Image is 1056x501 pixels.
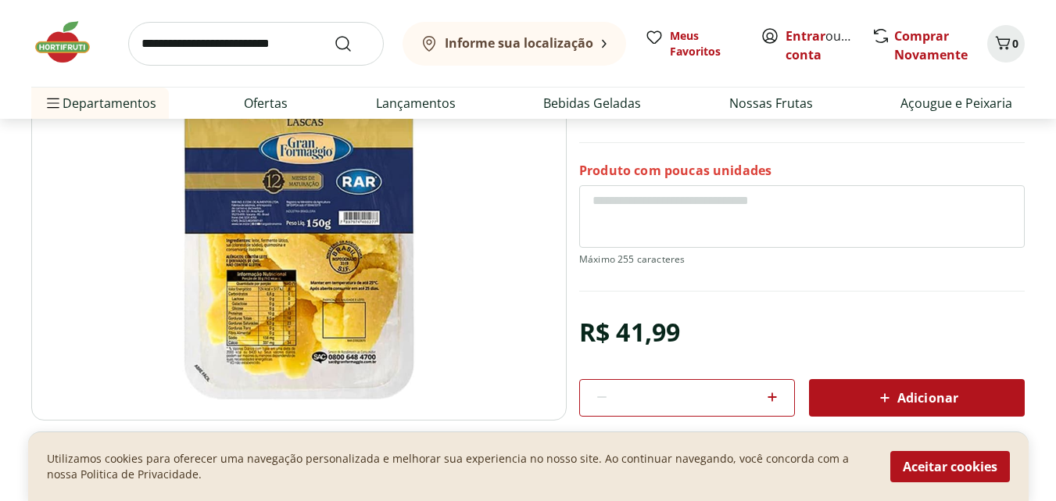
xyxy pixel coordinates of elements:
[128,22,384,66] input: search
[987,25,1025,63] button: Carrinho
[47,451,872,482] p: Utilizamos cookies para oferecer uma navegação personalizada e melhorar sua experiencia no nosso ...
[645,28,742,59] a: Meus Favoritos
[44,84,63,122] button: Menu
[334,34,371,53] button: Submit Search
[244,94,288,113] a: Ofertas
[786,27,825,45] a: Entrar
[579,162,771,179] p: Produto com poucas unidades
[403,22,626,66] button: Informe sua localização
[900,94,1012,113] a: Açougue e Peixaria
[875,388,958,407] span: Adicionar
[31,19,109,66] img: Hortifruti
[894,27,968,63] a: Comprar Novamente
[376,94,456,113] a: Lançamentos
[890,451,1010,482] button: Aceitar cookies
[729,94,813,113] a: Nossas Frutas
[1012,36,1018,51] span: 0
[579,310,680,354] div: R$ 41,99
[786,27,872,63] a: Criar conta
[670,28,742,59] span: Meus Favoritos
[809,379,1025,417] button: Adicionar
[786,27,855,64] span: ou
[31,45,567,420] img: Principal
[543,94,641,113] a: Bebidas Geladas
[445,34,593,52] b: Informe sua localização
[44,84,156,122] span: Departamentos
